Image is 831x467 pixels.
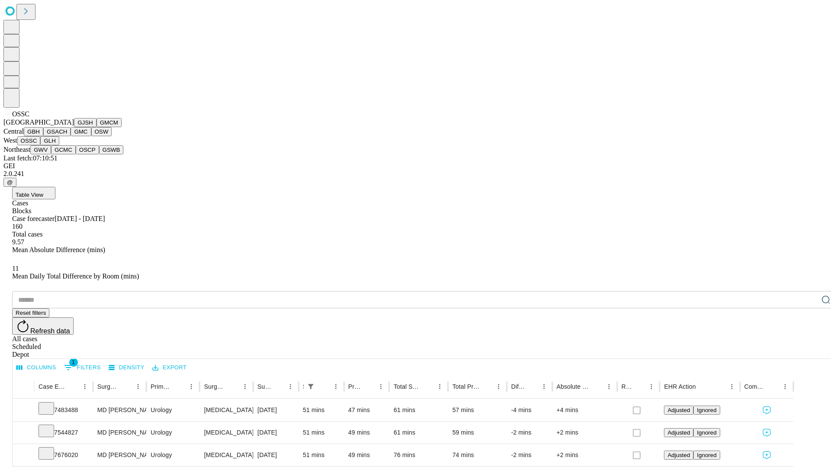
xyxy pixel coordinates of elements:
button: Expand [17,425,30,441]
div: Total Scheduled Duration [393,383,421,390]
button: Reset filters [12,308,49,317]
div: MD [PERSON_NAME] Md [97,422,142,444]
button: GLH [40,136,59,145]
button: Menu [603,381,615,393]
div: Comments [744,383,766,390]
span: Reset filters [16,310,46,316]
div: 76 mins [393,444,444,466]
span: Last fetch: 07:10:51 [3,154,58,162]
button: Menu [239,381,251,393]
div: -4 mins [511,399,548,421]
button: Sort [272,381,284,393]
button: Show filters [305,381,317,393]
div: Urology [151,422,195,444]
span: Total cases [12,230,42,238]
span: Northeast [3,146,30,153]
span: Mean Daily Total Difference by Room (mins) [12,272,139,280]
span: @ [7,179,13,186]
div: Total Predicted Duration [452,383,480,390]
button: Select columns [14,361,58,374]
button: Menu [645,381,657,393]
div: 1 active filter [305,381,317,393]
div: 2.0.241 [3,170,828,178]
div: MD [PERSON_NAME] Md [97,444,142,466]
span: Adjusted [667,452,690,458]
button: Sort [318,381,330,393]
div: 51 mins [303,399,340,421]
button: GWV [30,145,51,154]
div: Surgeon Name [97,383,119,390]
div: 7676020 [39,444,89,466]
button: Sort [767,381,779,393]
div: 61 mins [393,422,444,444]
span: Adjusted [667,429,690,436]
span: Case forecaster [12,215,55,222]
div: 7544827 [39,422,89,444]
div: Surgery Name [204,383,225,390]
button: Sort [227,381,239,393]
div: Urology [151,399,195,421]
div: Predicted In Room Duration [348,383,362,390]
div: [MEDICAL_DATA] EXTRACORPOREAL SHOCK WAVE [204,444,248,466]
span: Mean Absolute Difference (mins) [12,246,105,253]
button: Export [150,361,189,374]
span: Ignored [697,407,716,413]
div: +2 mins [557,444,613,466]
span: [GEOGRAPHIC_DATA] [3,118,74,126]
button: GMCM [97,118,122,127]
div: Difference [511,383,525,390]
button: GSACH [43,127,71,136]
button: Menu [185,381,197,393]
button: @ [3,178,16,187]
button: Menu [132,381,144,393]
button: Sort [363,381,375,393]
div: GEI [3,162,828,170]
div: 74 mins [452,444,502,466]
span: Adjusted [667,407,690,413]
button: Menu [284,381,296,393]
div: Scheduled In Room Duration [303,383,304,390]
div: MD [PERSON_NAME] Md [97,399,142,421]
div: 51 mins [303,444,340,466]
span: 11 [12,265,19,272]
span: Refresh data [30,327,70,335]
button: GCMC [51,145,76,154]
div: [MEDICAL_DATA] EXTRACORPOREAL SHOCK WAVE [204,422,248,444]
button: GBH [24,127,43,136]
div: 59 mins [452,422,502,444]
button: GJSH [74,118,97,127]
button: Ignored [693,451,720,460]
button: Menu [493,381,505,393]
div: -2 mins [511,444,548,466]
span: [DATE] - [DATE] [55,215,105,222]
span: Central [3,128,24,135]
span: 160 [12,223,23,230]
div: Resolved in EHR [622,383,633,390]
div: Primary Service [151,383,172,390]
button: Adjusted [664,406,693,415]
button: Adjusted [664,428,693,437]
button: Sort [633,381,645,393]
button: Show filters [62,361,103,374]
div: 7483488 [39,399,89,421]
div: [DATE] [258,444,294,466]
button: OSCP [76,145,99,154]
span: Ignored [697,429,716,436]
button: Menu [726,381,738,393]
div: -2 mins [511,422,548,444]
button: GSWB [99,145,124,154]
div: +4 mins [557,399,613,421]
button: Menu [434,381,446,393]
button: Table View [12,187,55,199]
span: 9.57 [12,238,24,246]
button: Menu [375,381,387,393]
button: Sort [173,381,185,393]
div: [DATE] [258,422,294,444]
div: Urology [151,444,195,466]
div: Case Epic Id [39,383,66,390]
button: OSW [91,127,112,136]
div: EHR Action [664,383,696,390]
div: +2 mins [557,422,613,444]
span: OSSC [12,110,29,118]
div: [DATE] [258,399,294,421]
